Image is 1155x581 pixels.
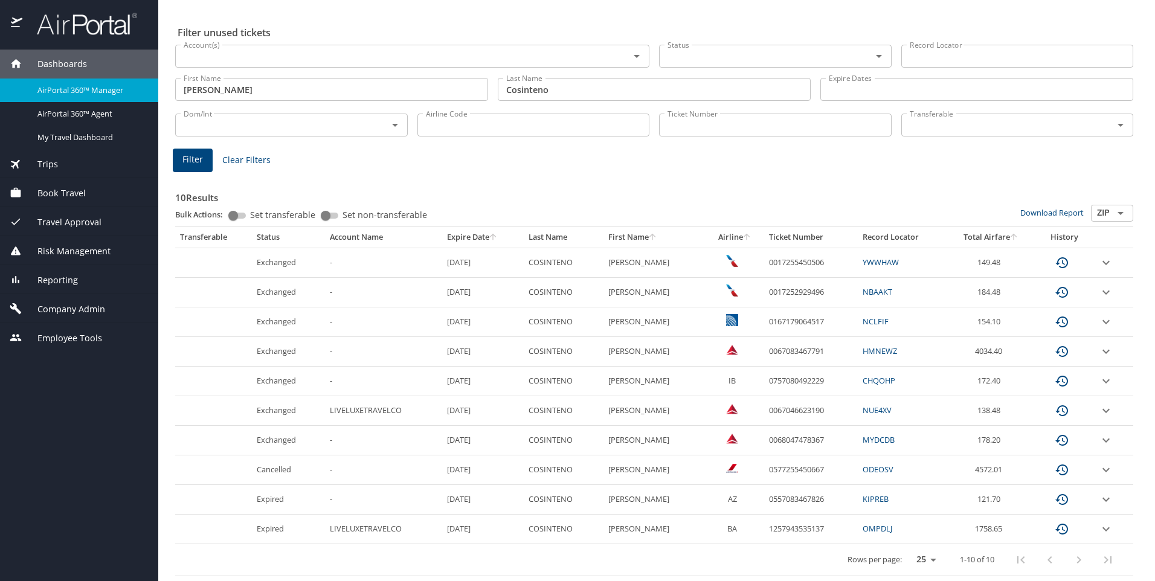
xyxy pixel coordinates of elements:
[442,426,524,455] td: [DATE]
[22,158,58,171] span: Trips
[182,152,203,167] span: Filter
[863,405,892,416] a: NUE4XV
[764,426,858,455] td: 0068047478367
[706,227,764,248] th: Airline
[764,485,858,515] td: 0557083467826
[524,227,603,248] th: Last Name
[343,211,427,219] span: Set non-transferable
[603,227,706,248] th: First Name
[863,316,889,327] a: NCLFIF
[726,403,738,415] img: Delta Airlines
[524,455,603,485] td: COSINTENO
[628,48,645,65] button: Open
[524,337,603,367] td: COSINTENO
[603,515,706,544] td: [PERSON_NAME]
[603,396,706,426] td: [PERSON_NAME]
[22,187,86,200] span: Book Travel
[442,278,524,307] td: [DATE]
[22,303,105,316] span: Company Admin
[1099,492,1113,507] button: expand row
[603,307,706,337] td: [PERSON_NAME]
[22,332,102,345] span: Employee Tools
[870,48,887,65] button: Open
[1010,234,1018,242] button: sort
[325,248,442,277] td: -
[1099,433,1113,448] button: expand row
[863,375,895,386] a: CHQOHP
[1099,315,1113,329] button: expand row
[863,434,895,445] a: MYDCDB
[726,314,738,326] img: United Airlines
[947,455,1035,485] td: 4572.01
[863,345,897,356] a: HMNEWZ
[22,57,87,71] span: Dashboards
[947,337,1035,367] td: 4034.40
[252,278,325,307] td: Exchanged
[1099,374,1113,388] button: expand row
[24,12,137,36] img: airportal-logo.png
[178,23,1136,42] h2: Filter unused tickets
[325,455,442,485] td: -
[325,337,442,367] td: -
[252,367,325,396] td: Exchanged
[37,85,144,96] span: AirPortal 360™ Manager
[325,396,442,426] td: LIVELUXETRAVELCO
[863,257,899,268] a: YWWHAW
[764,455,858,485] td: 0577255450667
[252,515,325,544] td: Expired
[947,367,1035,396] td: 172.40
[250,211,315,219] span: Set transferable
[442,248,524,277] td: [DATE]
[1099,463,1113,477] button: expand row
[603,426,706,455] td: [PERSON_NAME]
[22,245,111,258] span: Risk Management
[387,117,404,133] button: Open
[1020,207,1084,218] a: Download Report
[848,556,902,563] p: Rows per page:
[325,515,442,544] td: LIVELUXETRAVELCO
[1099,522,1113,536] button: expand row
[603,278,706,307] td: [PERSON_NAME]
[217,149,275,172] button: Clear Filters
[729,375,736,386] span: IB
[325,426,442,455] td: -
[1099,255,1113,270] button: expand row
[11,12,24,36] img: icon-airportal.png
[524,426,603,455] td: COSINTENO
[726,432,738,445] img: Delta Airlines
[764,396,858,426] td: 0067046623190
[764,337,858,367] td: 0067083467791
[442,307,524,337] td: [DATE]
[858,227,947,248] th: Record Locator
[524,248,603,277] td: COSINTENO
[175,184,1133,205] h3: 10 Results
[325,307,442,337] td: -
[947,396,1035,426] td: 138.48
[222,153,271,168] span: Clear Filters
[728,493,737,504] span: AZ
[325,227,442,248] th: Account Name
[863,464,893,475] a: ODEOSV
[524,485,603,515] td: COSINTENO
[764,278,858,307] td: 0017252929496
[947,248,1035,277] td: 149.48
[175,227,1133,576] table: custom pagination table
[947,515,1035,544] td: 1758.65
[603,248,706,277] td: [PERSON_NAME]
[727,523,737,534] span: BA
[764,248,858,277] td: 0017255450506
[1099,285,1113,300] button: expand row
[252,426,325,455] td: Exchanged
[649,234,657,242] button: sort
[173,149,213,172] button: Filter
[22,274,78,287] span: Reporting
[252,248,325,277] td: Exchanged
[863,286,892,297] a: NBAAKT
[252,485,325,515] td: Expired
[442,515,524,544] td: [DATE]
[947,307,1035,337] td: 154.10
[442,227,524,248] th: Expire Date
[603,337,706,367] td: [PERSON_NAME]
[180,232,247,243] div: Transferable
[325,485,442,515] td: -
